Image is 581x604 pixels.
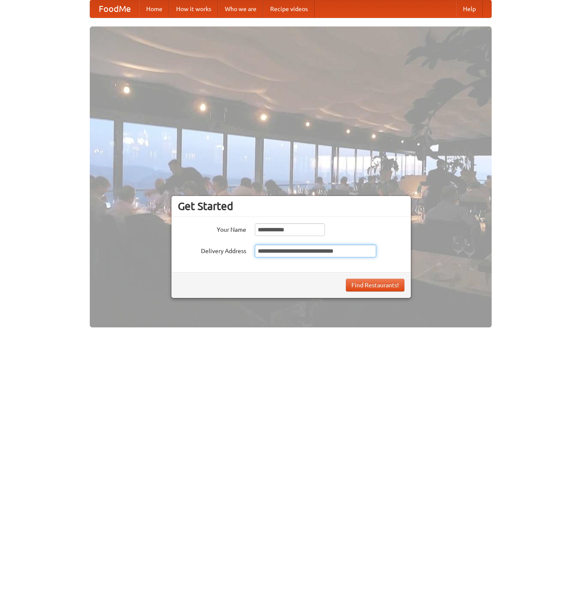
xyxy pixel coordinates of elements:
a: Recipe videos [263,0,315,18]
h3: Get Started [178,200,404,213]
button: Find Restaurants! [346,279,404,292]
a: Home [139,0,169,18]
label: Your Name [178,223,246,234]
a: FoodMe [90,0,139,18]
label: Delivery Address [178,245,246,255]
a: Who we are [218,0,263,18]
a: Help [456,0,483,18]
a: How it works [169,0,218,18]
